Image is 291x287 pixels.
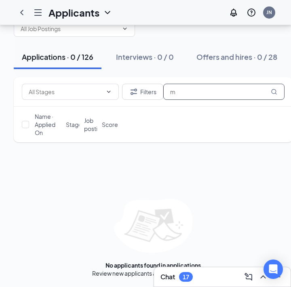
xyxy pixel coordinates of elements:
svg: ChevronLeft [17,8,27,17]
div: Review new applicants and manage next steps [92,269,214,277]
span: Name · Applied On [35,112,61,137]
input: All Stages [29,87,102,96]
span: Stage [66,120,82,129]
svg: ChevronDown [103,8,112,17]
div: JN [266,9,272,16]
span: Job posting [84,116,104,133]
svg: MagnifyingGlass [271,89,277,95]
div: Offers and hires · 0 / 28 [196,52,277,62]
img: empty-state [114,199,193,253]
svg: Hamburger [33,8,43,17]
input: All Job Postings [21,24,118,33]
div: 17 [183,274,189,281]
h3: Chat [160,272,175,281]
svg: Filter [129,87,139,97]
button: Filter Filters [122,84,163,100]
svg: ChevronDown [122,25,128,32]
div: Interviews · 0 / 0 [116,52,174,62]
svg: ChevronUp [258,272,268,282]
button: ComposeMessage [242,270,255,283]
h1: Applicants [48,6,99,19]
button: ChevronUp [257,270,270,283]
div: Applications · 0 / 126 [22,52,93,62]
svg: ComposeMessage [244,272,253,282]
svg: QuestionInfo [247,8,256,17]
svg: ChevronDown [105,89,112,95]
div: Open Intercom Messenger [264,260,283,279]
svg: Notifications [229,8,238,17]
input: Search in applications [163,84,285,100]
span: Score [102,120,118,129]
div: No applicants found in applications [105,261,201,269]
